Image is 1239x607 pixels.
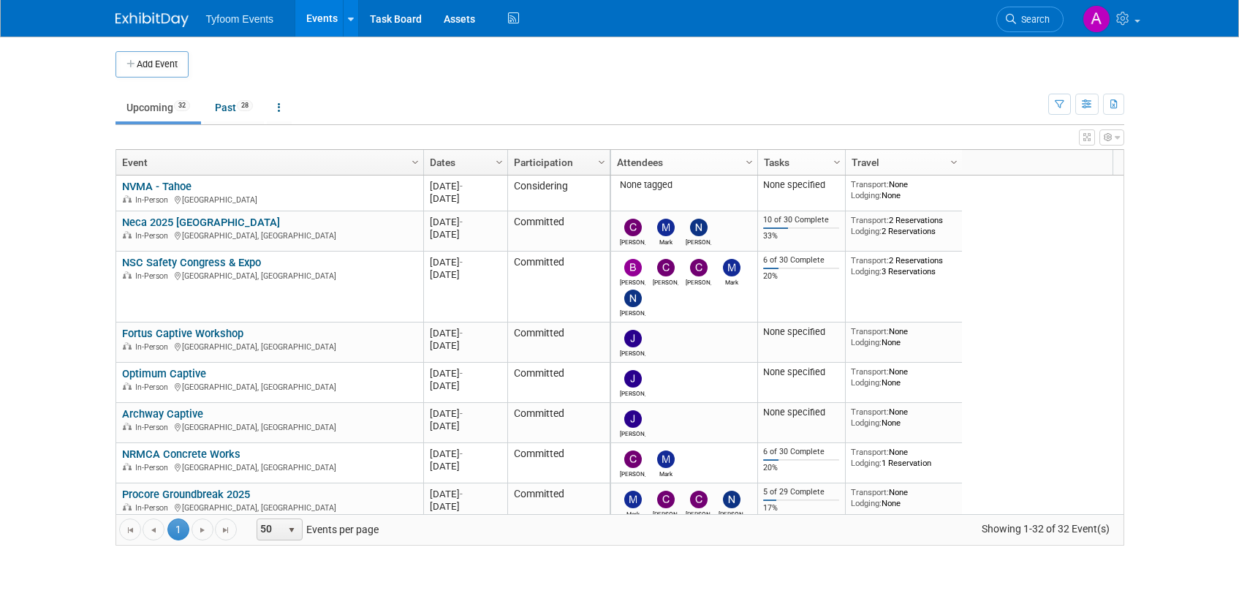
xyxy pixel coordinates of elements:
span: - [460,257,463,268]
span: - [460,328,463,339]
a: Search [996,7,1064,32]
span: Go to the last page [220,524,232,536]
img: Mark Nelson [624,491,642,508]
span: 28 [237,100,253,111]
button: Add Event [115,51,189,78]
td: Committed [507,443,610,483]
a: Fortus Captive Workshop [122,327,243,340]
span: Go to the first page [124,524,136,536]
a: Upcoming32 [115,94,201,121]
span: - [460,408,463,419]
div: [DATE] [430,448,501,460]
div: 20% [763,271,839,282]
a: Event [122,150,414,175]
img: Angie Nichols [1083,5,1110,33]
div: Nathan Nelson [620,307,645,317]
span: Lodging: [851,226,882,236]
span: - [460,489,463,499]
img: Jason Cuskelly [624,330,642,347]
div: Jason Cuskelly [620,428,645,437]
div: Mark Nelson [719,276,744,286]
a: Go to the first page [119,519,141,540]
div: [GEOGRAPHIC_DATA] [122,193,417,206]
div: 33% [763,231,839,241]
td: Committed [507,483,610,524]
img: Brandon Nelson [624,259,642,276]
div: [DATE] [430,500,501,513]
a: Go to the last page [215,519,237,540]
span: Lodging: [851,458,882,468]
div: 10 of 30 Complete [763,215,839,225]
div: [GEOGRAPHIC_DATA], [GEOGRAPHIC_DATA] [122,380,417,393]
div: Brandon Nelson [620,276,645,286]
div: Jason Cuskelly [620,347,645,357]
div: 2 Reservations 2 Reservations [851,215,956,236]
span: Go to the next page [197,524,208,536]
img: In-Person Event [123,503,132,510]
span: Transport: [851,366,889,377]
span: In-Person [135,423,173,432]
span: Lodging: [851,418,882,428]
div: Mark Nelson [620,508,645,518]
div: [GEOGRAPHIC_DATA], [GEOGRAPHIC_DATA] [122,501,417,513]
img: In-Person Event [123,342,132,350]
div: None None [851,487,956,508]
div: [DATE] [430,256,501,268]
div: [GEOGRAPHIC_DATA], [GEOGRAPHIC_DATA] [122,340,417,352]
div: None None [851,326,956,347]
img: Chris Walker [690,491,708,508]
a: NVMA - Tahoe [122,180,192,193]
div: Nathan Nelson [719,508,744,518]
div: [DATE] [430,180,501,192]
span: Column Settings [596,157,607,168]
div: Corbin Nelson [653,276,678,286]
div: None 1 Reservation [851,447,956,468]
div: [GEOGRAPHIC_DATA], [GEOGRAPHIC_DATA] [122,229,417,241]
img: Nathan Nelson [624,290,642,307]
span: 50 [257,519,282,540]
span: Column Settings [743,157,755,168]
div: 20% [763,463,839,473]
div: Chris Walker [686,508,711,518]
img: In-Person Event [123,423,132,430]
div: Corbin Nelson [620,236,645,246]
div: [GEOGRAPHIC_DATA], [GEOGRAPHIC_DATA] [122,421,417,433]
img: Jason Cuskelly [624,410,642,428]
img: Mark Nelson [723,259,740,276]
a: Column Settings [407,150,423,172]
div: [DATE] [430,380,501,392]
span: Column Settings [948,157,960,168]
div: 17% [763,503,839,513]
span: - [460,448,463,459]
a: Go to the next page [192,519,213,540]
span: In-Person [135,382,173,392]
div: 2 Reservations 3 Reservations [851,255,956,276]
span: Transport: [851,326,889,336]
span: select [286,524,298,536]
div: [DATE] [430,327,501,339]
span: Column Settings [409,157,421,168]
span: Transport: [851,215,889,225]
span: 1 [167,519,189,540]
a: Column Settings [741,150,757,172]
div: None specified [763,179,839,191]
a: Go to the previous page [143,519,164,540]
span: Lodging: [851,190,882,200]
div: Corbin Nelson [653,508,678,518]
span: Showing 1-32 of 32 Event(s) [968,519,1123,539]
a: Tasks [764,150,836,175]
img: Mark Nelson [657,450,675,468]
span: Tyfoom Events [206,13,274,25]
div: None None [851,407,956,428]
div: Nathan Nelson [686,236,711,246]
img: Jason Cuskelly [624,370,642,388]
span: - [460,216,463,227]
div: Mark Nelson [653,236,678,246]
a: Column Settings [594,150,610,172]
span: - [460,181,463,192]
td: Committed [507,403,610,443]
a: NRMCA Concrete Works [122,448,240,461]
span: Events per page [238,519,393,540]
img: In-Person Event [123,195,132,203]
a: Archway Captive [122,407,203,421]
